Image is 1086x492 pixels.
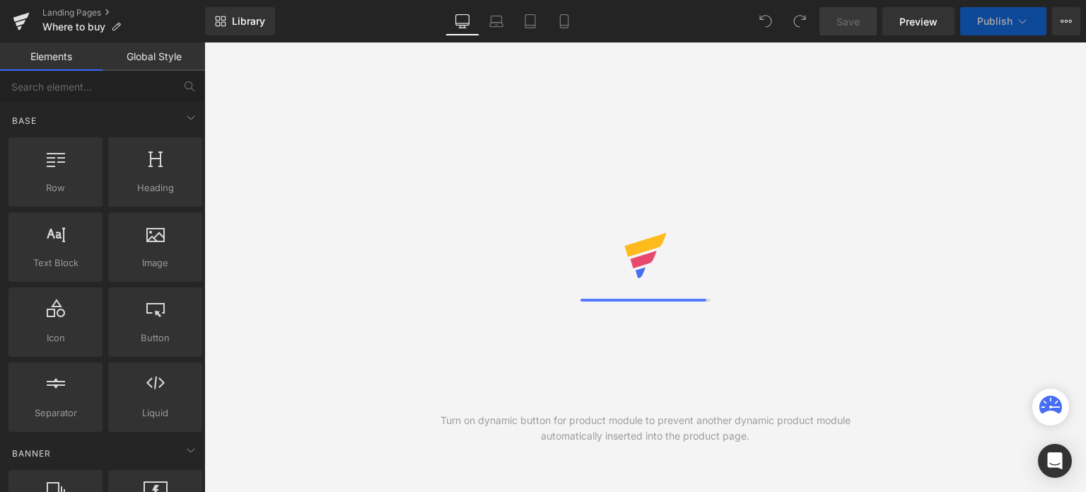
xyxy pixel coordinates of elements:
span: Image [112,256,198,270]
a: Preview [882,7,954,35]
span: Publish [977,16,1012,27]
span: Liquid [112,406,198,421]
button: More [1052,7,1080,35]
span: Heading [112,181,198,195]
span: Save [836,14,860,29]
a: New Library [205,7,275,35]
a: Global Style [103,42,205,71]
span: Preview [899,14,938,29]
a: Laptop [479,7,513,35]
button: Publish [960,7,1046,35]
span: Icon [13,331,98,345]
button: Redo [786,7,814,35]
a: Tablet [513,7,547,35]
span: Banner [11,447,52,460]
button: Undo [752,7,780,35]
a: Landing Pages [42,7,205,18]
span: Separator [13,406,98,421]
div: Open Intercom Messenger [1038,444,1072,478]
a: Desktop [445,7,479,35]
span: Row [13,181,98,195]
span: Text Block [13,256,98,270]
span: Library [232,15,265,28]
span: Base [11,114,38,127]
a: Mobile [547,7,581,35]
span: Button [112,331,198,345]
div: Turn on dynamic button for product module to prevent another dynamic product module automatically... [425,413,866,444]
span: Where to buy [42,21,105,33]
